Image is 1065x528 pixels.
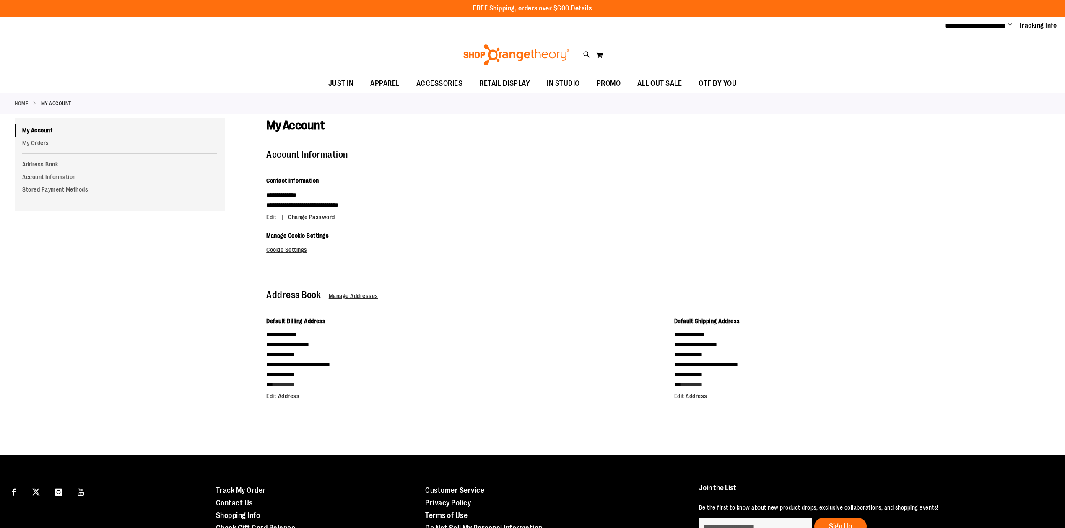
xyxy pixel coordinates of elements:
span: ACCESSORIES [416,74,463,93]
a: Edit Address [266,393,299,399]
p: FREE Shipping, orders over $600. [473,4,592,13]
span: IN STUDIO [547,74,580,93]
a: Edit Address [674,393,707,399]
strong: Account Information [266,149,348,160]
a: Stored Payment Methods [15,183,225,196]
p: Be the first to know about new product drops, exclusive collaborations, and shopping events! [699,503,1042,512]
strong: Address Book [266,290,321,300]
h4: Join the List [699,484,1042,500]
a: Address Book [15,158,225,171]
span: OTF BY YOU [699,74,737,93]
span: JUST IN [328,74,354,93]
span: Contact Information [266,177,319,184]
a: Account Information [15,171,225,183]
a: Contact Us [216,499,253,507]
a: Visit our Facebook page [6,484,21,499]
span: APPAREL [370,74,400,93]
button: Account menu [1008,21,1012,30]
a: Visit our Instagram page [51,484,66,499]
span: PROMO [597,74,621,93]
img: Twitter [32,488,40,496]
a: Customer Service [425,486,484,494]
a: Change Password [288,214,335,220]
a: Manage Addresses [329,292,378,299]
span: Edit [266,214,276,220]
a: Visit our X page [29,484,44,499]
a: Visit our Youtube page [74,484,88,499]
a: My Account [15,124,225,137]
a: Cookie Settings [266,246,307,253]
a: Edit [266,214,287,220]
span: ALL OUT SALE [637,74,682,93]
span: RETAIL DISPLAY [479,74,530,93]
a: Shopping Info [216,511,260,520]
a: Privacy Policy [425,499,471,507]
a: Home [15,100,28,107]
img: Shop Orangetheory [462,44,571,65]
a: Terms of Use [425,511,468,520]
span: Default Billing Address [266,318,326,324]
a: Tracking Info [1018,21,1057,30]
a: Track My Order [216,486,266,494]
span: My Account [266,118,325,132]
a: My Orders [15,137,225,149]
a: Details [571,5,592,12]
strong: My Account [41,100,71,107]
span: Manage Cookie Settings [266,232,329,239]
span: Default Shipping Address [674,318,740,324]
